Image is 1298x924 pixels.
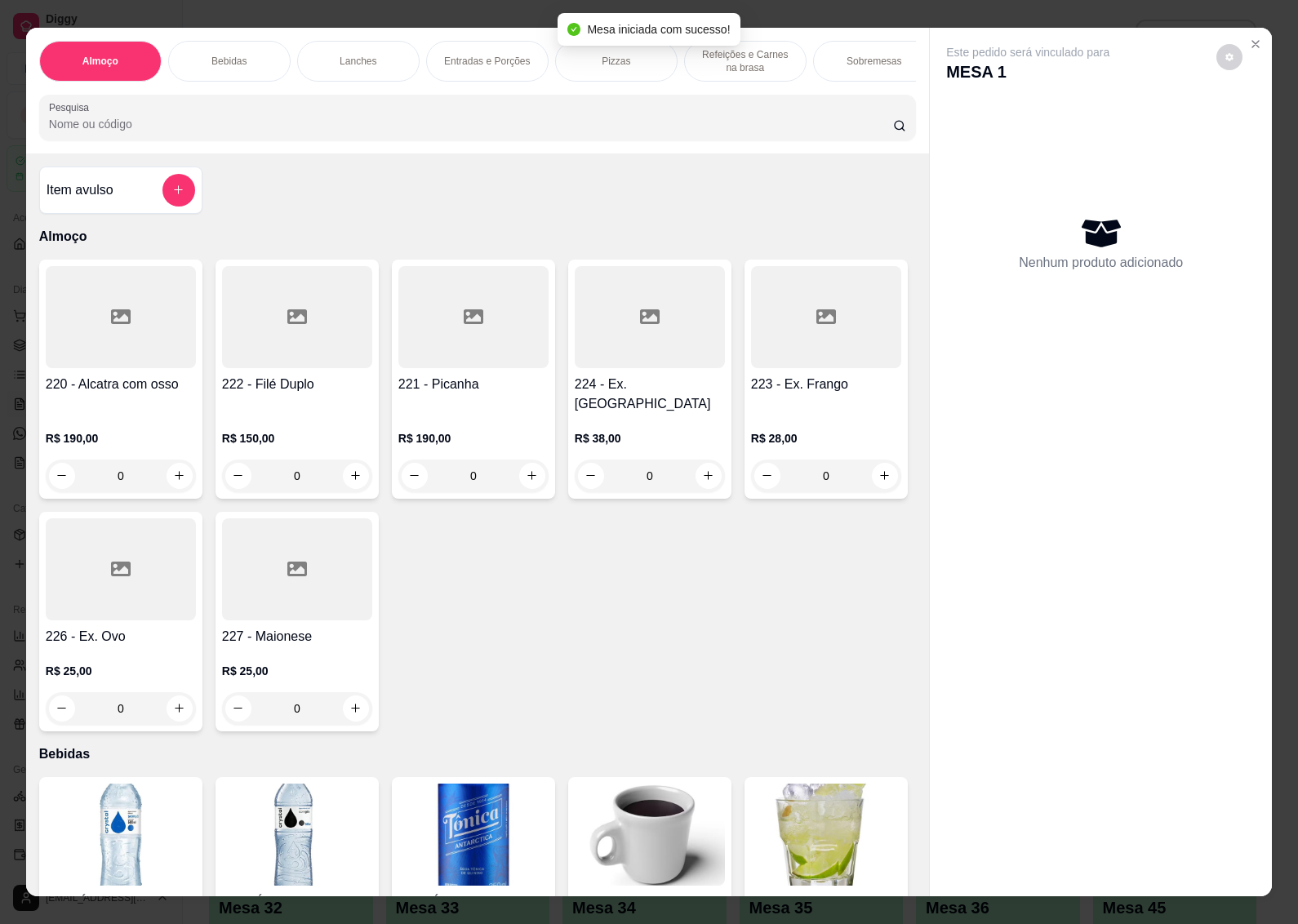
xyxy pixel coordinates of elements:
button: increase-product-quantity [343,695,369,722]
p: Refeições e Carnes na brasa [698,48,793,74]
p: Entradas e Porções [444,55,530,68]
p: Sobremesas [847,55,901,68]
button: add-separate-item [162,174,195,207]
h4: 140 - Água [46,892,196,912]
h4: 155 - Água tônica [398,892,549,912]
span: Mesa iniciada com sucesso! [587,23,730,36]
h4: 223 - Ex. Frango [751,375,901,394]
button: decrease-product-quantity [225,695,251,722]
button: decrease-product-quantity [1216,44,1242,70]
p: Bebidas [211,55,247,68]
label: Pesquisa [49,100,95,114]
img: product-image [222,784,372,886]
input: Pesquisa [49,116,894,132]
h4: 226 - Ex. Ovo [46,627,196,646]
img: product-image [751,784,901,886]
h4: 227 - Maionese [222,627,372,646]
img: product-image [398,784,549,886]
button: Close [1242,31,1269,57]
h4: 163 - Cafe [575,892,725,912]
p: R$ 25,00 [46,663,196,679]
p: Este pedido será vinculado para [946,44,1109,60]
p: Nenhum produto adicionado [1019,253,1183,273]
p: Lanches [340,55,376,68]
p: MESA 1 [946,60,1109,83]
h4: 220 - Alcatra com osso [46,375,196,394]
p: R$ 28,00 [751,430,901,446]
h4: 224 - Ex. [GEOGRAPHIC_DATA] [575,375,725,414]
img: product-image [46,784,196,886]
p: R$ 190,00 [46,430,196,446]
p: R$ 38,00 [575,430,725,446]
p: R$ 25,00 [222,663,372,679]
p: R$ 190,00 [398,430,549,446]
img: product-image [575,784,725,886]
h4: Item avulso [47,180,113,200]
p: Almoço [39,227,916,247]
p: Pizzas [602,55,630,68]
span: check-circle [567,23,580,36]
h4: 149 - Caipirinha [751,892,901,912]
p: Almoço [82,55,118,68]
h4: 221 - Picanha [398,375,549,394]
h4: 222 - Filé Duplo [222,375,372,394]
p: Bebidas [39,744,916,764]
h4: 157 - Água com gás [222,892,372,912]
p: R$ 150,00 [222,430,372,446]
